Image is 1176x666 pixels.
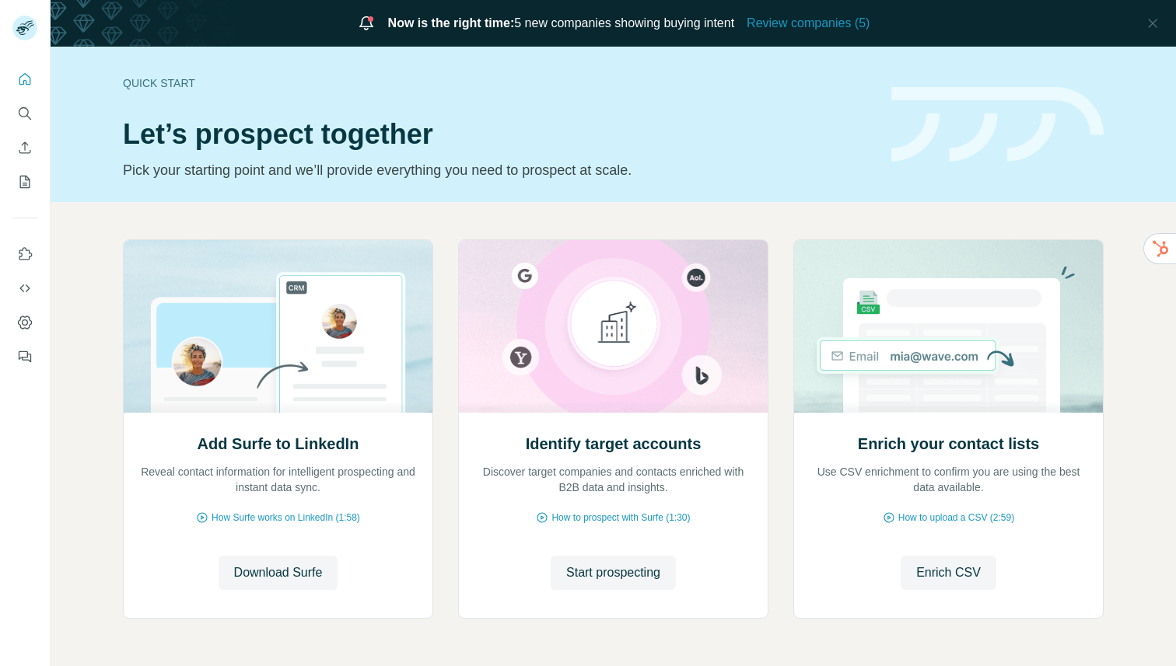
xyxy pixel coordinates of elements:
[123,240,433,413] img: Add Surfe to LinkedIn
[234,563,323,582] span: Download Surfe
[12,343,37,371] button: Feedback
[12,134,37,162] button: Enrich CSV
[212,511,360,525] span: How Surfe works on LinkedIn (1:58)
[793,240,1104,413] img: Enrich your contact lists
[551,511,690,525] span: How to prospect with Surfe (1:30)
[901,556,996,590] button: Enrich CSV
[810,464,1087,495] p: Use CSV enrichment to confirm you are using the best data available.
[747,14,870,33] button: Review companies (5)
[12,309,37,336] button: Dashboard
[388,16,515,30] span: Now is the right time:
[139,464,417,495] p: Reveal contact information for intelligent prospecting and instant data sync.
[898,511,1014,525] span: How to upload a CSV (2:59)
[858,433,1039,455] h2: Enrich your contact lists
[891,87,1104,162] img: banner
[566,563,660,582] span: Start prospecting
[123,75,873,91] div: Quick start
[526,433,702,455] h2: Identify target accounts
[12,99,37,127] button: Search
[12,240,37,268] button: Use Surfe on LinkedIn
[551,556,676,590] button: Start prospecting
[916,563,981,582] span: Enrich CSV
[12,274,37,302] button: Use Surfe API
[388,14,735,33] span: 5 new companies showing buying intent
[458,240,768,413] img: Identify target accounts
[123,159,873,181] p: Pick your starting point and we’ll provide everything you need to prospect at scale.
[219,556,338,590] button: Download Surfe
[123,119,873,150] h1: Let’s prospect together
[12,65,37,93] button: Quick start
[198,433,359,455] h2: Add Surfe to LinkedIn
[474,464,752,495] p: Discover target companies and contacts enriched with B2B data and insights.
[12,168,37,196] button: My lists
